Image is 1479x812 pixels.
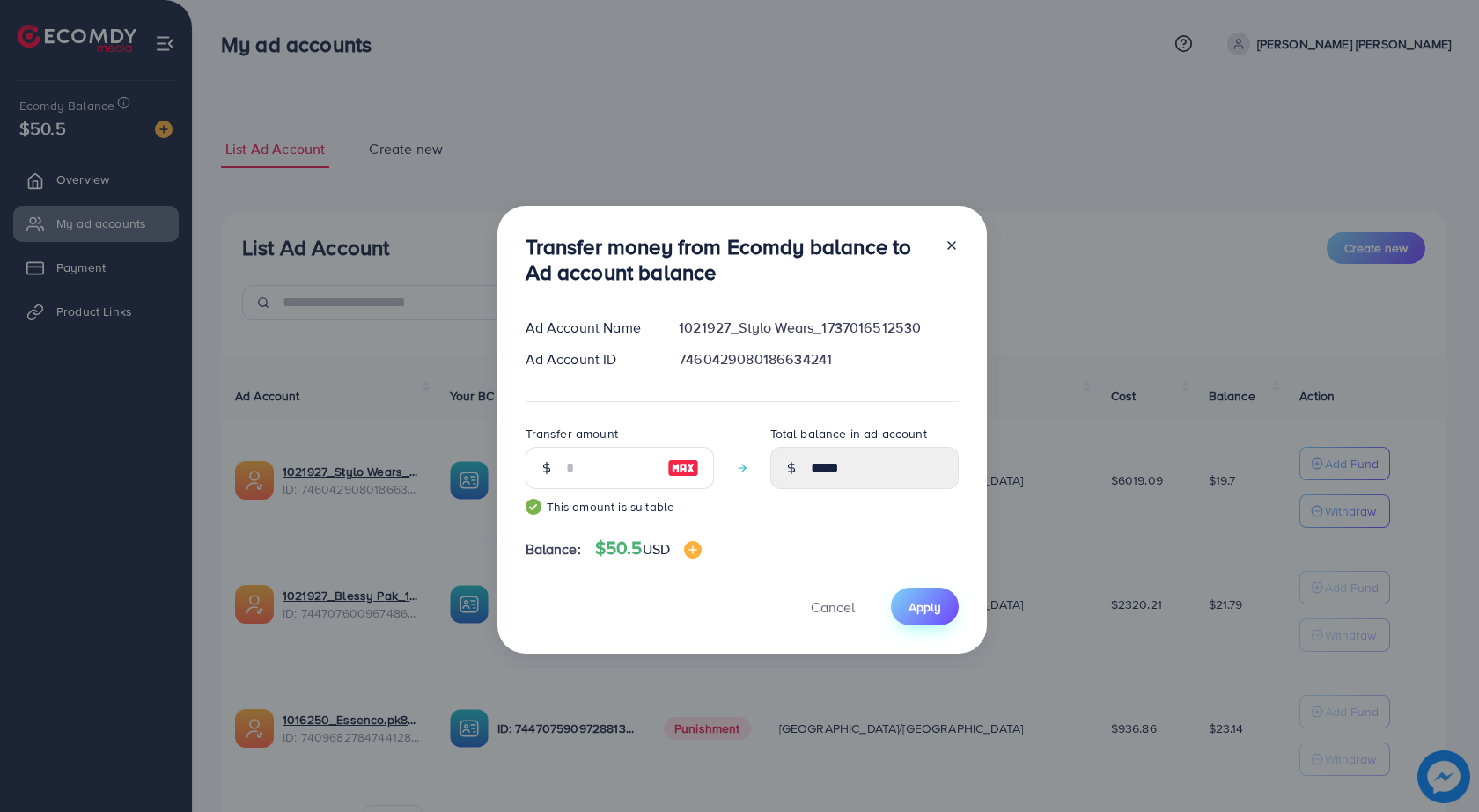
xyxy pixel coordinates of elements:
div: Ad Account Name [511,318,666,338]
img: image [684,541,702,559]
span: Cancel [811,597,855,617]
div: Ad Account ID [511,349,666,369]
div: 7460429080186634241 [665,349,972,369]
img: image [667,457,699,479]
h4: $50.5 [595,538,702,560]
small: This amount is suitable [526,498,714,516]
label: Total balance in ad account [770,425,927,443]
div: 1021927_Stylo Wears_1737016512530 [665,318,972,338]
span: USD [643,539,670,559]
h3: Transfer money from Ecomdy balance to Ad account balance [526,234,931,285]
label: Transfer amount [526,425,618,443]
span: Apply [909,598,941,616]
button: Cancel [789,588,877,625]
button: Apply [891,588,959,625]
img: guide [526,499,541,515]
span: Balance: [526,539,581,560]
